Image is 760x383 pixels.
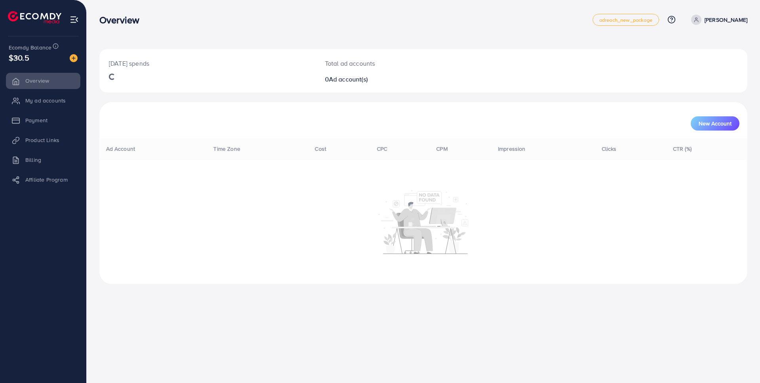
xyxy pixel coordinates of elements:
[688,15,747,25] a: [PERSON_NAME]
[599,17,652,23] span: adreach_new_package
[9,44,51,51] span: Ecomdy Balance
[705,15,747,25] p: [PERSON_NAME]
[325,76,468,83] h2: 0
[9,52,29,63] span: $30.5
[699,121,731,126] span: New Account
[593,14,659,26] a: adreach_new_package
[329,75,368,83] span: Ad account(s)
[109,59,306,68] p: [DATE] spends
[691,116,739,131] button: New Account
[70,54,78,62] img: image
[70,15,79,24] img: menu
[99,14,146,26] h3: Overview
[8,11,61,23] img: logo
[325,59,468,68] p: Total ad accounts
